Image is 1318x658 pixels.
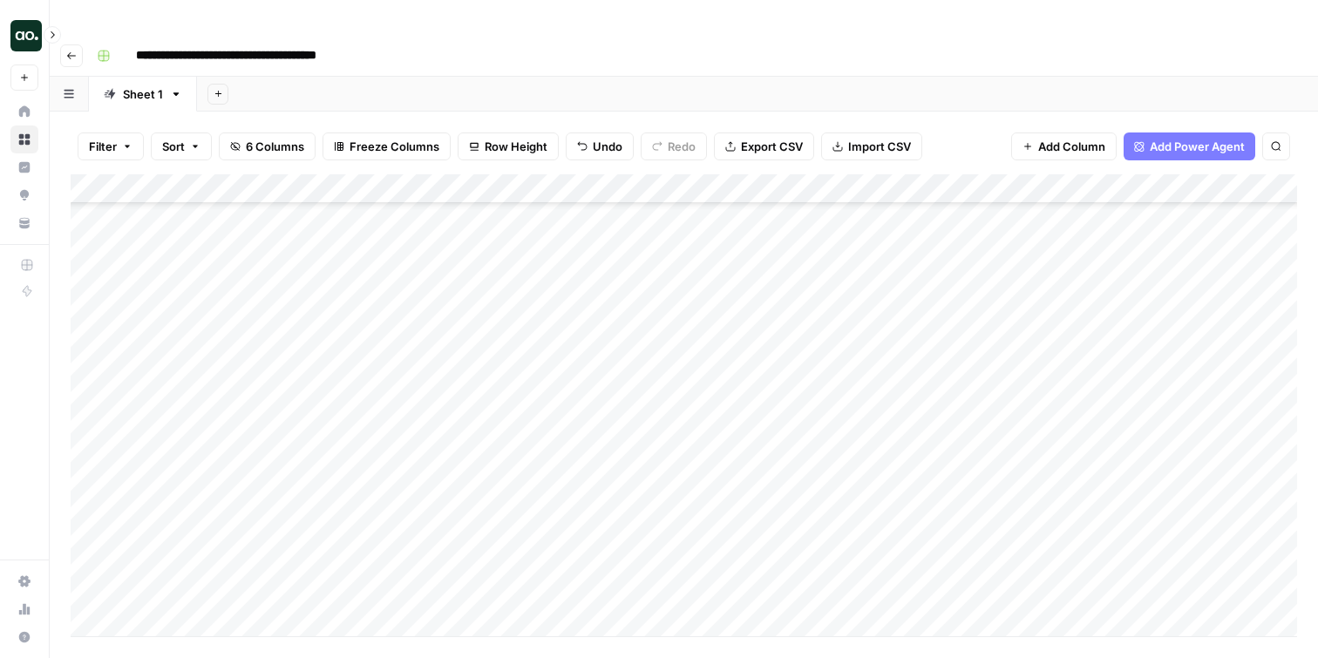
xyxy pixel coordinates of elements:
span: Row Height [485,138,547,155]
button: Undo [566,132,634,160]
button: 6 Columns [219,132,316,160]
a: Browse [10,125,38,153]
div: Sheet 1 [123,85,163,103]
button: Filter [78,132,144,160]
button: Help + Support [10,623,38,651]
span: Undo [593,138,622,155]
a: Settings [10,567,38,595]
button: Import CSV [821,132,922,160]
button: Row Height [458,132,559,160]
span: Freeze Columns [350,138,439,155]
a: Home [10,98,38,125]
a: Insights [10,153,38,181]
button: Sort [151,132,212,160]
span: 6 Columns [246,138,304,155]
button: Export CSV [714,132,814,160]
a: Usage [10,595,38,623]
a: Opportunities [10,181,38,209]
span: Add Column [1038,138,1105,155]
button: Workspace: AO Internal Ops [10,14,38,58]
span: Sort [162,138,185,155]
button: Add Power Agent [1124,132,1255,160]
a: Sheet 1 [89,77,197,112]
button: Redo [641,132,707,160]
a: Your Data [10,209,38,237]
span: Redo [668,138,696,155]
span: Add Power Agent [1150,138,1245,155]
button: Freeze Columns [323,132,451,160]
span: Export CSV [741,138,803,155]
img: AO Internal Ops Logo [10,20,42,51]
button: Add Column [1011,132,1117,160]
span: Import CSV [848,138,911,155]
span: Filter [89,138,117,155]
